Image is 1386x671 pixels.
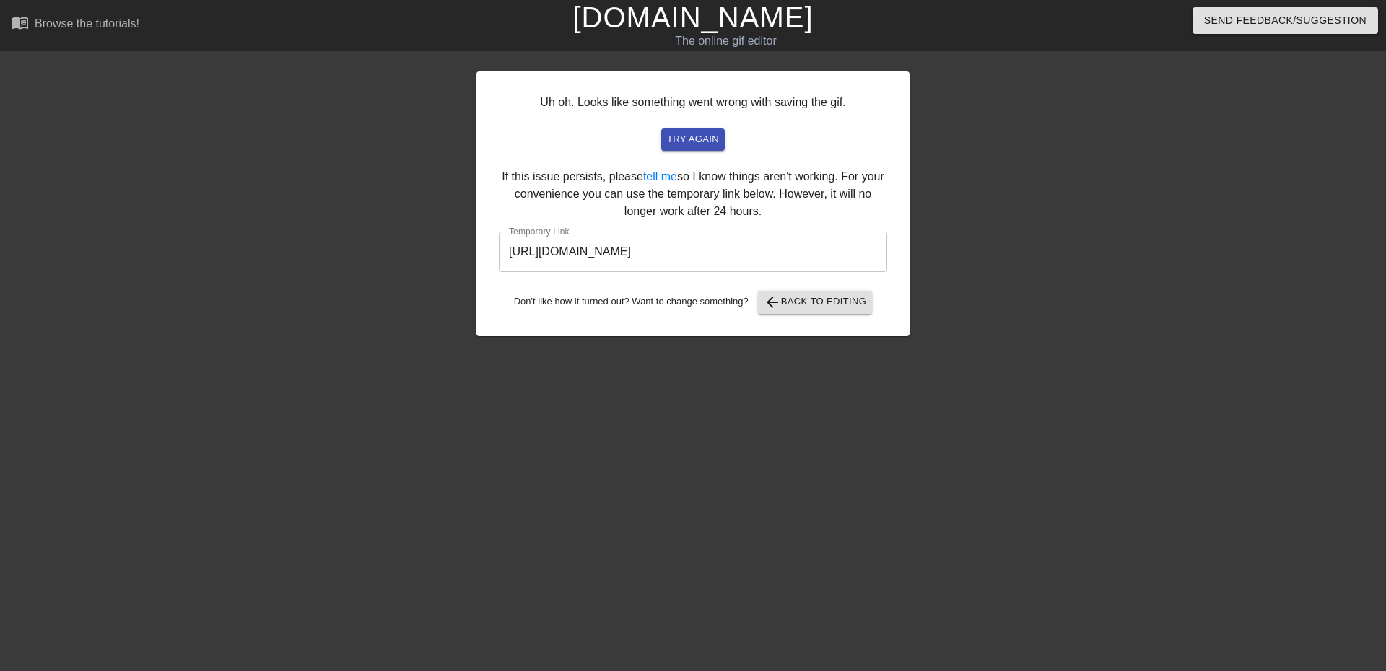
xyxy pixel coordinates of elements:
[12,14,29,31] span: menu_book
[1193,7,1378,34] button: Send Feedback/Suggestion
[643,170,677,183] a: tell me
[12,14,139,36] a: Browse the tutorials!
[1204,12,1367,30] span: Send Feedback/Suggestion
[758,291,873,314] button: Back to Editing
[764,294,781,311] span: arrow_back
[476,71,910,336] div: Uh oh. Looks like something went wrong with saving the gif. If this issue persists, please so I k...
[499,291,887,314] div: Don't like how it turned out? Want to change something?
[469,32,982,50] div: The online gif editor
[661,128,725,151] button: try again
[667,131,719,148] span: try again
[35,17,139,30] div: Browse the tutorials!
[499,232,887,272] input: bare
[764,294,867,311] span: Back to Editing
[572,1,813,33] a: [DOMAIN_NAME]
